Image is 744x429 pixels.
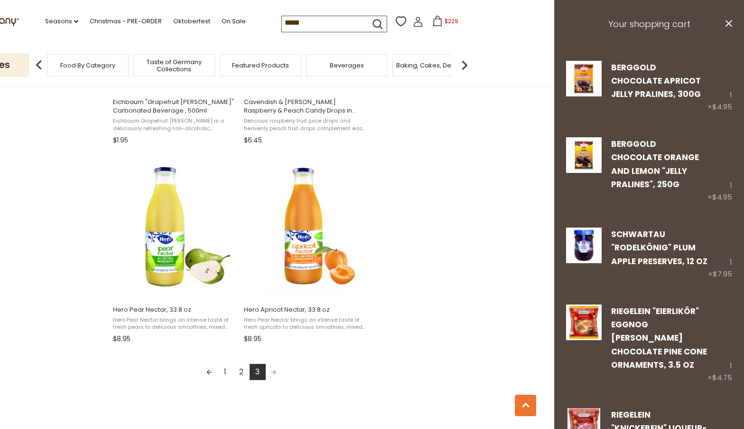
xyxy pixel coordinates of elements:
a: Christmas - PRE-ORDER [90,16,162,27]
span: Hero Pear Nectar brings an intense taste of fresh pears to delicious smoothies, mixed drink cockt... [113,316,236,331]
img: next arrow [455,56,474,75]
a: Berggold Chocolate Apricot Jelly Pralines [566,61,602,114]
a: Baking, Cakes, Desserts [396,62,470,69]
span: Hero Pear Nectar brings an intense taste of fresh apricots to delicious smoothies, mixed drink co... [244,316,367,331]
img: Berggold Chocolate Apricot Jelly Pralines [566,61,602,96]
a: Featured Products [232,62,289,69]
a: Previous page [201,364,217,380]
img: Hero Pear Nectar, 33.8 oz [112,164,237,290]
span: $4.95 [712,102,732,112]
a: Hero Apricot Nectar, 33.8 oz [242,156,368,347]
a: Schwartau "Rodelkönig" Plum Apple Preserves, 12 oz [611,229,707,267]
div: 1 × [707,305,732,384]
span: $229 [445,17,458,25]
span: $1.95 [113,135,128,145]
span: Delicious raspberry fruit juice drops and heavenly peach fruit drops complement each other to cre... [244,117,367,132]
span: Cavendish & [PERSON_NAME] Raspberry & Peach Candy Drops in large Tin, 200g [244,98,367,115]
a: Hero Pear Nectar, 33.8 oz [112,156,237,347]
img: Schwartau Plum Apple Preserves [566,228,602,263]
a: Berggold Chocolate Orange Lemon Jelly Pralines [566,137,602,203]
span: Hero Apricot Nectar, 33.8 oz [244,305,367,314]
img: previous arrow [29,56,48,75]
a: Berggold Chocolate Orange and Lemon "Jelly Pralines", 250g [611,138,699,190]
a: Seasons [45,16,78,27]
div: 1 × [707,61,732,114]
a: On Sale [222,16,246,27]
span: Eichbaum "Grapefruit [PERSON_NAME]" Carbonated Beverage , 500ml [113,98,236,115]
div: 1 × [707,137,732,203]
button: $229 [425,16,465,30]
span: Hero Pear Nectar, 33.8 oz [113,305,236,314]
a: Taste of Germany Collections [136,58,212,73]
a: Riegelein "Eierlikör" Eggnog Brandy Chocolate Pine Cone Ornaments, 3.5 oz [566,305,602,384]
span: $4.95 [712,192,732,202]
img: Riegelein "Eierlikör" Eggnog Brandy Chocolate Pine Cone Ornaments, 3.5 oz [566,305,602,340]
a: 3 [250,364,266,380]
a: Schwartau Plum Apple Preserves [566,228,602,280]
a: Berggold Chocolate Apricot Jelly Pralines, 300g [611,62,701,100]
img: Berggold Chocolate Orange Lemon Jelly Pralines [566,137,602,173]
span: $6.45 [244,135,262,145]
span: $4.75 [712,372,732,382]
div: 1 × [708,228,732,280]
div: Pagination [113,364,370,383]
span: Eichbaum Grapefruit [PERSON_NAME] is a deliciously refreshing non-alcoholic, carbonated beverage,... [113,117,236,132]
span: $7.95 [713,269,732,279]
a: Riegelein "Eierlikör" Eggnog [PERSON_NAME] Chocolate Pine Cone Ornaments, 3.5 oz [611,305,707,371]
a: Food By Category [60,62,115,69]
a: 1 [217,364,233,380]
a: Beverages [330,62,364,69]
a: 2 [233,364,250,380]
a: Oktoberfest [173,16,210,27]
img: Hero Apricot Nectar, 33.8 oz [242,164,368,290]
span: $8.95 [244,334,261,344]
span: $8.95 [113,334,130,344]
